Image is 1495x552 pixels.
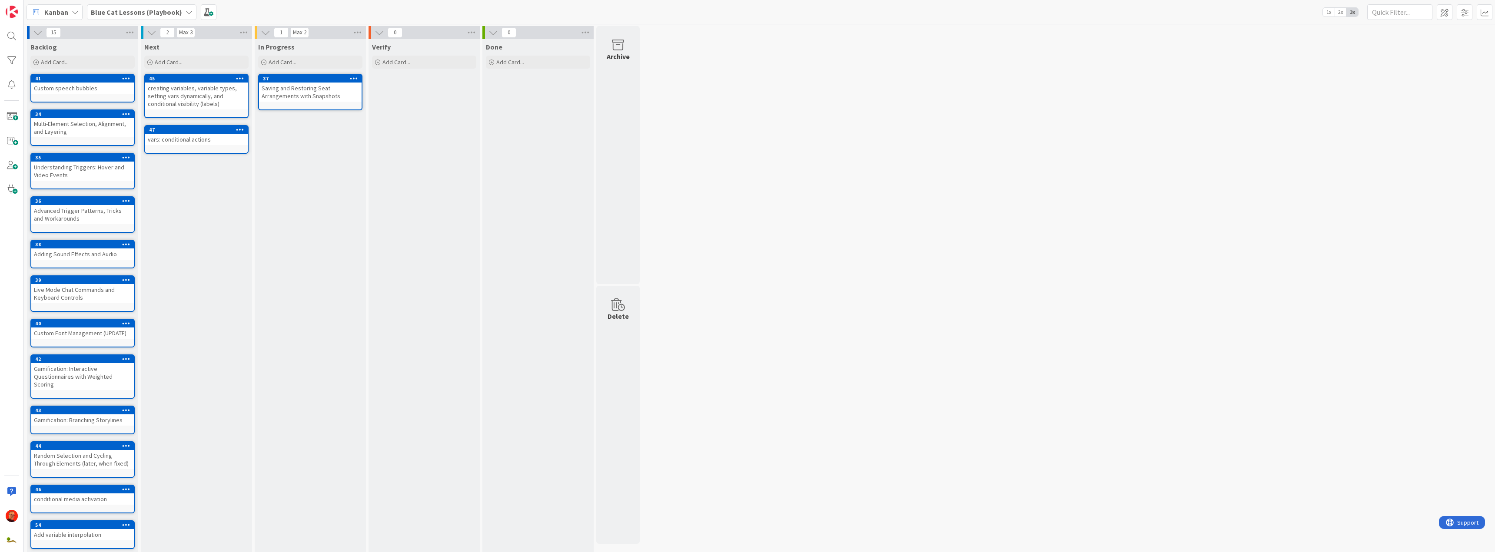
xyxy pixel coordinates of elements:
[35,277,134,283] div: 39
[258,43,295,51] span: In Progress
[31,442,134,469] div: 44Random Selection and Cycling Through Elements (later, when fixed)
[145,134,248,145] div: vars: conditional actions
[31,75,134,83] div: 41
[502,27,516,38] span: 0
[372,43,391,51] span: Verify
[259,83,362,102] div: Saving and Restoring Seat Arrangements with Snapshots
[31,320,134,339] div: 40Custom Font Management (UPDATE)
[35,522,134,528] div: 54
[30,43,57,51] span: Backlog
[1367,4,1432,20] input: Quick Filter...
[6,534,18,546] img: avatar
[35,241,134,248] div: 38
[31,241,134,260] div: 38Adding Sound Effects and Audio
[31,442,134,450] div: 44
[145,83,248,109] div: creating variables, variable types, setting vars dynamically, and conditional visibility (labels)
[31,110,134,137] div: 34Multi-Element Selection, Alignment, and Layering
[31,197,134,205] div: 36
[31,355,134,390] div: 42Gamification: Interactive Questionnaires with Weighted Scoring
[31,407,134,414] div: 43
[31,197,134,224] div: 36Advanced Trigger Patterns, Tricks and Workarounds
[293,30,306,35] div: Max 2
[41,58,69,66] span: Add Card...
[160,27,175,38] span: 2
[1335,8,1346,17] span: 2x
[31,363,134,390] div: Gamification: Interactive Questionnaires with Weighted Scoring
[608,311,629,321] div: Delete
[35,76,134,82] div: 41
[145,75,248,83] div: 45
[149,127,248,133] div: 47
[91,8,182,17] b: Blue Cat Lessons (Playbook)
[35,486,134,493] div: 46
[155,58,183,66] span: Add Card...
[269,58,296,66] span: Add Card...
[31,450,134,469] div: Random Selection and Cycling Through Elements (later, when fixed)
[31,414,134,426] div: Gamification: Branching Storylines
[31,276,134,303] div: 39Live Mode Chat Commands and Keyboard Controls
[31,284,134,303] div: Live Mode Chat Commands and Keyboard Controls
[31,276,134,284] div: 39
[274,27,289,38] span: 1
[31,355,134,363] div: 42
[31,529,134,540] div: Add variable interpolation
[1346,8,1358,17] span: 3x
[144,43,159,51] span: Next
[382,58,410,66] span: Add Card...
[31,486,134,493] div: 46
[35,155,134,161] div: 35
[145,126,248,134] div: 47
[31,320,134,327] div: 40
[31,521,134,540] div: 54Add variable interpolation
[35,356,134,362] div: 42
[259,75,362,83] div: 37
[1323,8,1335,17] span: 1x
[6,510,18,522] img: CP
[18,1,40,12] span: Support
[31,407,134,426] div: 43Gamification: Branching Storylines
[35,407,134,413] div: 43
[263,76,362,82] div: 37
[388,27,402,38] span: 0
[31,241,134,248] div: 38
[31,486,134,505] div: 46conditional media activation
[149,76,248,82] div: 45
[31,83,134,94] div: Custom speech bubbles
[31,521,134,529] div: 54
[145,75,248,109] div: 45creating variables, variable types, setting vars dynamically, and conditional visibility (labels)
[31,493,134,505] div: conditional media activation
[35,198,134,204] div: 36
[496,58,524,66] span: Add Card...
[31,154,134,181] div: 35Understanding Triggers: Hover and Video Events
[145,126,248,145] div: 47vars: conditional actions
[259,75,362,102] div: 37Saving and Restoring Seat Arrangements with Snapshots
[44,7,68,17] span: Kanban
[35,321,134,327] div: 40
[607,51,630,62] div: Archive
[35,443,134,449] div: 44
[46,27,61,38] span: 15
[31,162,134,181] div: Understanding Triggers: Hover and Video Events
[31,118,134,137] div: Multi-Element Selection, Alignment, and Layering
[31,327,134,339] div: Custom Font Management (UPDATE)
[179,30,193,35] div: Max 3
[31,110,134,118] div: 34
[35,111,134,117] div: 34
[31,75,134,94] div: 41Custom speech bubbles
[31,205,134,224] div: Advanced Trigger Patterns, Tricks and Workarounds
[31,248,134,260] div: Adding Sound Effects and Audio
[486,43,502,51] span: Done
[31,154,134,162] div: 35
[6,6,18,18] img: Visit kanbanzone.com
